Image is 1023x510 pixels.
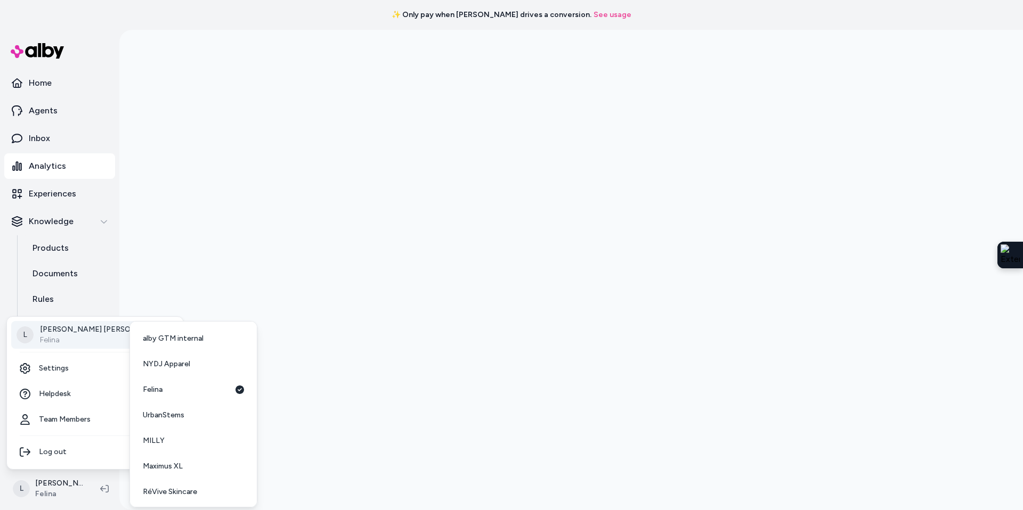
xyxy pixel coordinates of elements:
p: Felina [40,335,165,346]
span: MILLY [143,435,165,446]
span: RéVive Skincare [143,487,197,497]
p: [PERSON_NAME] [PERSON_NAME] [40,324,165,335]
div: Log out [11,439,179,465]
span: UrbanStems [143,410,184,421]
a: Team Members [11,407,179,432]
span: alby GTM internal [143,333,204,344]
span: Maximus XL [143,461,183,472]
a: Settings [11,356,179,381]
span: Helpdesk [39,389,71,399]
span: NYDJ Apparel [143,359,190,369]
span: L [17,326,34,343]
span: Felina [143,384,163,395]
